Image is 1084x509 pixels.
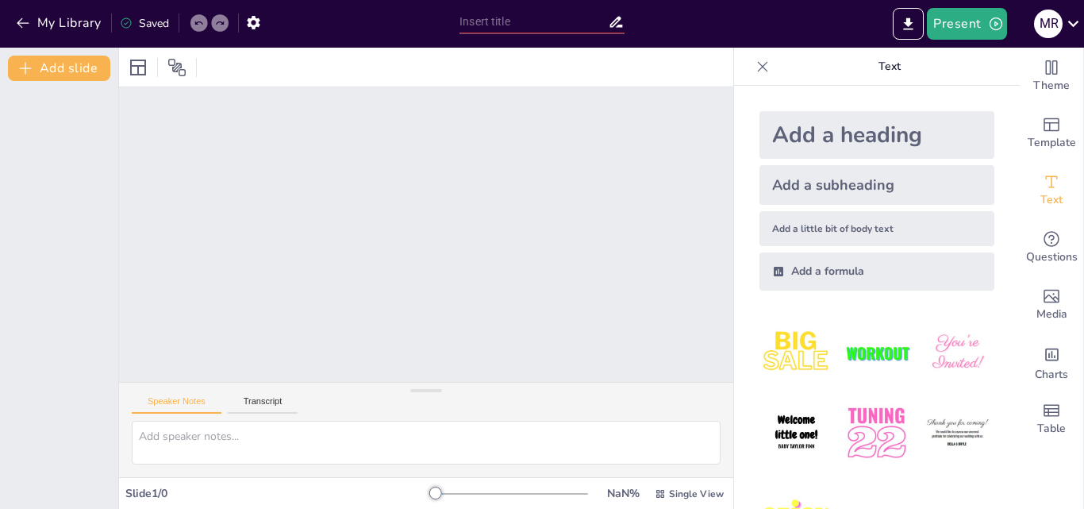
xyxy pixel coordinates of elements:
div: Add charts and graphs [1020,334,1083,391]
span: Media [1036,306,1067,323]
button: Export to PowerPoint [893,8,924,40]
span: Questions [1026,249,1078,266]
div: Add a heading [759,111,994,159]
button: Present [927,8,1006,40]
div: m r [1034,10,1063,38]
div: Add a little bit of body text [759,211,994,246]
img: 6.jpeg [921,396,994,470]
div: Add images, graphics, shapes or video [1020,276,1083,334]
button: m r [1034,8,1063,40]
button: Transcript [228,396,298,414]
button: Speaker Notes [132,396,221,414]
div: NaN % [604,486,642,501]
button: My Library [12,10,108,36]
input: Insert title [459,10,608,33]
div: Add text boxes [1020,162,1083,219]
span: Table [1037,420,1066,438]
img: 2.jpeg [840,316,913,390]
div: Add a formula [759,253,994,291]
div: Get real-time input from your audience [1020,219,1083,276]
span: Charts [1035,366,1068,384]
span: Text [1040,191,1063,209]
div: Add a table [1020,391,1083,448]
img: 5.jpeg [840,396,913,470]
div: Layout [125,55,151,80]
div: Change the overall theme [1020,48,1083,105]
span: Single View [669,488,724,500]
div: Add a subheading [759,165,994,205]
span: Template [1028,134,1076,152]
div: Add ready made slides [1020,105,1083,162]
img: 1.jpeg [759,316,833,390]
div: Slide 1 / 0 [125,486,436,501]
button: Add slide [8,56,110,81]
span: Position [167,58,186,77]
img: 4.jpeg [759,396,833,470]
img: 3.jpeg [921,316,994,390]
p: Text [775,48,1004,86]
div: Saved [120,16,169,31]
span: Theme [1033,77,1070,94]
